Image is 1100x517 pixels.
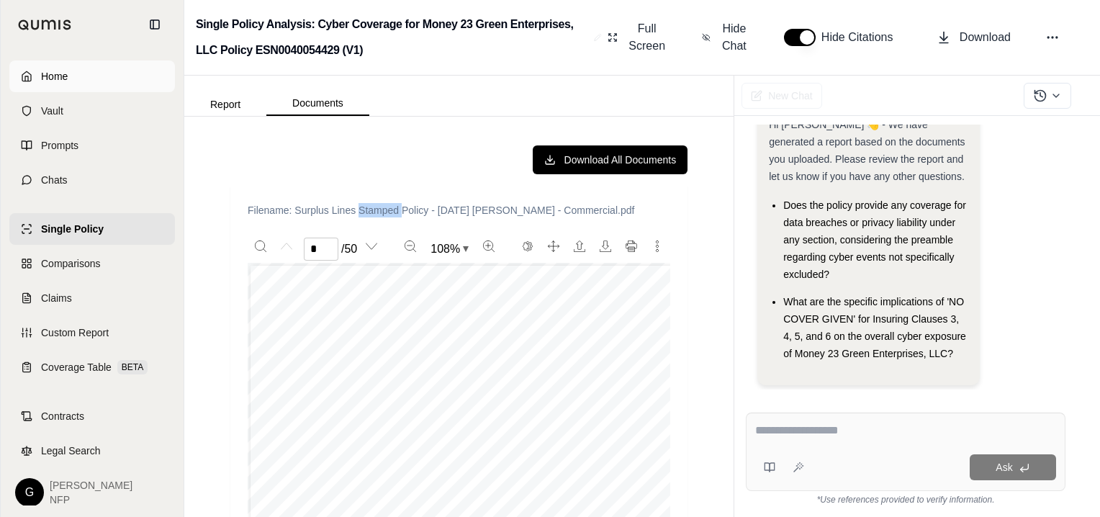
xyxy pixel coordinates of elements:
[626,20,667,55] span: Full Screen
[293,411,364,419] span: London EC3V 0AA
[996,462,1012,473] span: Ask
[293,507,667,515] span: The liability of an insurer under this contract is several and not joint with other insurers part...
[41,444,101,458] span: Legal Search
[425,238,474,261] button: Zoom document
[18,19,72,30] img: Qumis Logo
[696,14,755,60] button: Hide Chat
[960,29,1011,46] span: Download
[542,235,565,258] button: Full screen
[533,145,688,174] button: Download All Documents
[293,344,420,360] span: Policy certificate
[41,325,109,340] span: Custom Report
[293,401,379,409] span: [STREET_ADDRESS]
[719,20,749,55] span: Hide Chat
[970,454,1056,480] button: Ask
[9,213,175,245] a: Single Policy
[50,493,132,507] span: NFP
[783,296,966,359] span: What are the specific implications of 'NO COVER GIVEN' for Insuring Clauses 3, 4, 5, and 6 on the...
[248,203,670,217] p: Filename: Surplus Lines Stamped Policy - [DATE] [PERSON_NAME] - Commercial.pdf
[41,291,72,305] span: Claims
[41,222,104,236] span: Single Policy
[516,235,539,258] button: Switch to the dark theme
[293,490,603,498] span: and all other provisions and conditions attached and any endorsements issued.
[477,235,500,258] button: Zoom in
[293,471,666,479] span: the Coverholder under the Binding Authority Agreement with the Unique Market Reference
[9,95,175,127] a: Vault
[249,235,272,258] button: Search
[41,104,63,118] span: Vault
[360,235,383,258] button: Next page
[620,235,643,258] button: Print
[746,491,1065,505] div: *Use references provided to verify information.
[568,235,591,258] button: Open file
[430,240,460,258] span: 108 %
[41,409,84,423] span: Contracts
[293,444,639,451] span: PLEASE NOTE – This notice contains important information. PLEASE READ CAREFULLY.
[602,14,673,60] button: Full Screen
[266,91,369,116] button: Documents
[275,235,298,258] button: Previous page
[41,173,68,187] span: Chats
[9,351,175,383] a: Coverage TableBETA
[184,93,266,116] button: Report
[931,23,1016,52] button: Download
[293,374,470,382] span: Insurance effected through the Coverholder:
[9,400,175,432] a: Contracts
[594,235,617,258] button: Download
[9,130,175,161] a: Prompts
[304,238,338,261] input: Enter a page number
[293,392,396,400] span: CFC Underwriting Limited
[50,478,132,493] span: [PERSON_NAME]
[15,478,44,507] div: G
[41,69,68,84] span: Home
[41,138,78,153] span: Prompts
[646,235,669,258] button: More actions
[196,12,588,63] h2: Single Policy Analysis: Cyber Coverage for Money 23 Green Enterprises, LLC Policy ESN0040054429 (V1)
[293,421,389,428] span: [GEOGRAPHIC_DATA]
[293,462,667,469] span: This Certificate is issued by the Coverholder in accordance with the authorization granted to
[9,60,175,92] a: Home
[821,29,902,46] span: Hide Citations
[117,360,148,374] span: BETA
[41,256,100,271] span: Comparisons
[341,240,357,258] span: / 50
[9,282,175,314] a: Claims
[293,480,667,488] span: stated within this Policy. This Policy comprises a Certificate, the Declarations page, Wording
[783,199,966,280] span: Does the policy provide any coverage for data breaches or privacy liability under any section, co...
[9,435,175,467] a: Legal Search
[399,235,422,258] button: Zoom out
[41,360,112,374] span: Coverage Table
[9,248,175,279] a: Comparisons
[9,164,175,196] a: Chats
[143,13,166,36] button: Collapse sidebar
[9,317,175,349] a: Custom Report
